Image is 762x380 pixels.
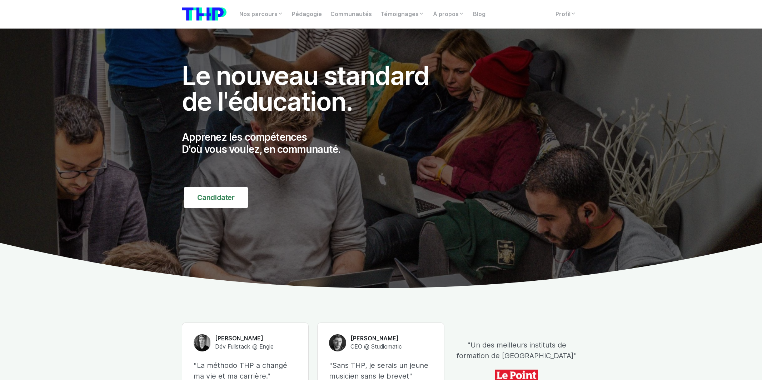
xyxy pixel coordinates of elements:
[326,7,376,21] a: Communautés
[376,7,429,21] a: Témoignages
[194,334,211,351] img: Titouan
[215,343,274,350] span: Dév Fullstack @ Engie
[288,7,326,21] a: Pédagogie
[184,187,248,208] a: Candidater
[551,7,581,21] a: Profil
[350,343,402,350] span: CEO @ Studiomatic
[182,131,445,155] p: Apprenez les compétences D'où vous voulez, en communauté.
[235,7,288,21] a: Nos parcours
[215,335,274,342] h6: [PERSON_NAME]
[329,334,346,351] img: Anthony
[429,7,469,21] a: À propos
[182,63,445,114] h1: Le nouveau standard de l'éducation.
[453,340,580,361] p: "Un des meilleurs instituts de formation de [GEOGRAPHIC_DATA]"
[182,7,226,21] img: logo
[469,7,490,21] a: Blog
[350,335,402,342] h6: [PERSON_NAME]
